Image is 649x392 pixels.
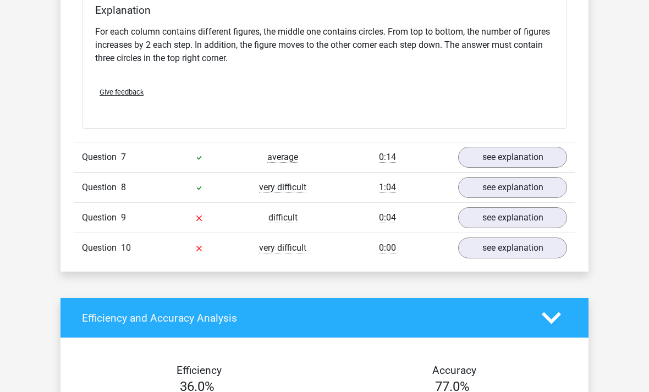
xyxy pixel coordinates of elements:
[82,151,121,164] span: Question
[95,25,554,65] p: For each column contains different figures, the middle one contains circles. From top to bottom, ...
[82,312,525,324] h4: Efficiency and Accuracy Analysis
[82,241,121,255] span: Question
[100,88,144,96] span: Give feedback
[121,152,126,162] span: 7
[458,207,567,228] a: see explanation
[458,147,567,168] a: see explanation
[458,238,567,258] a: see explanation
[259,242,306,253] span: very difficult
[121,242,131,253] span: 10
[268,212,298,223] span: difficult
[82,211,121,224] span: Question
[379,182,396,193] span: 1:04
[337,364,571,377] h4: Accuracy
[267,152,298,163] span: average
[259,182,306,193] span: very difficult
[121,212,126,223] span: 9
[121,182,126,192] span: 8
[379,212,396,223] span: 0:04
[379,242,396,253] span: 0:00
[95,4,554,16] h4: Explanation
[82,364,316,377] h4: Efficiency
[458,177,567,198] a: see explanation
[82,181,121,194] span: Question
[379,152,396,163] span: 0:14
